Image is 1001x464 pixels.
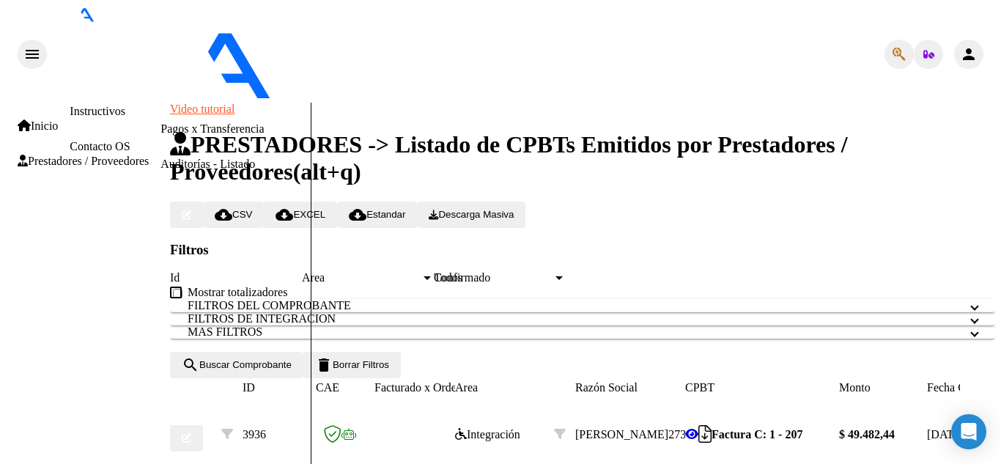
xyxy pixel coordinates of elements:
span: Prestadores / Proveedores [18,155,149,168]
datatable-header-cell: Monto [839,378,927,397]
mat-icon: person [960,45,978,63]
datatable-header-cell: Area [455,378,554,397]
span: (alt+q) [293,158,361,185]
mat-icon: cloud_download [349,206,366,224]
span: Inicio [18,119,58,133]
datatable-header-cell: CAE [316,378,374,397]
div: Open Intercom Messenger [951,414,986,449]
strong: $ 49.482,44 [839,428,895,441]
a: Pagos x Transferencia [160,122,264,135]
span: Integración [455,428,520,441]
span: Razón Social [575,381,638,394]
span: [PERSON_NAME] [575,428,668,441]
mat-panel-title: MAS FILTROS [188,325,960,339]
span: Facturado x Orden De [374,381,479,394]
span: Borrar Filtros [315,359,389,370]
h3: Filtros [170,242,995,258]
mat-panel-title: FILTROS DEL COMPROBANTE [188,299,960,312]
span: Todos [434,271,462,284]
app-download-masive: Descarga masiva de comprobantes (adjuntos) [417,207,525,220]
span: - apres [394,89,429,102]
strong: Factura C: 1 - 207 [712,428,802,441]
datatable-header-cell: Facturado x Orden De [374,378,455,397]
datatable-header-cell: Razón Social [575,378,685,397]
mat-panel-title: FILTROS DE INTEGRACION [188,312,960,325]
datatable-header-cell: Fecha Cpbt [927,378,993,397]
span: PRESTADORES -> Listado de CPBTs Emitidos por Prestadores / Proveedores [170,131,848,185]
span: Area [302,271,421,284]
a: Auditorías - Listado [160,158,255,170]
span: - [PERSON_NAME] [429,89,528,102]
span: Fecha Cpbt [927,381,980,394]
mat-icon: menu [23,45,41,63]
datatable-header-cell: CPBT [685,378,839,397]
span: [DATE] [927,428,965,441]
a: Contacto OS [70,140,130,152]
span: Area [455,381,478,394]
span: CPBT [685,381,714,394]
img: Logo SAAS [47,22,394,100]
span: Monto [839,381,871,394]
span: Descarga Masiva [429,209,514,220]
a: Instructivos [70,105,125,117]
span: CAE [316,381,339,394]
span: Estandar [349,209,405,220]
mat-icon: delete [315,356,333,374]
div: 27333336044 [575,425,685,444]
